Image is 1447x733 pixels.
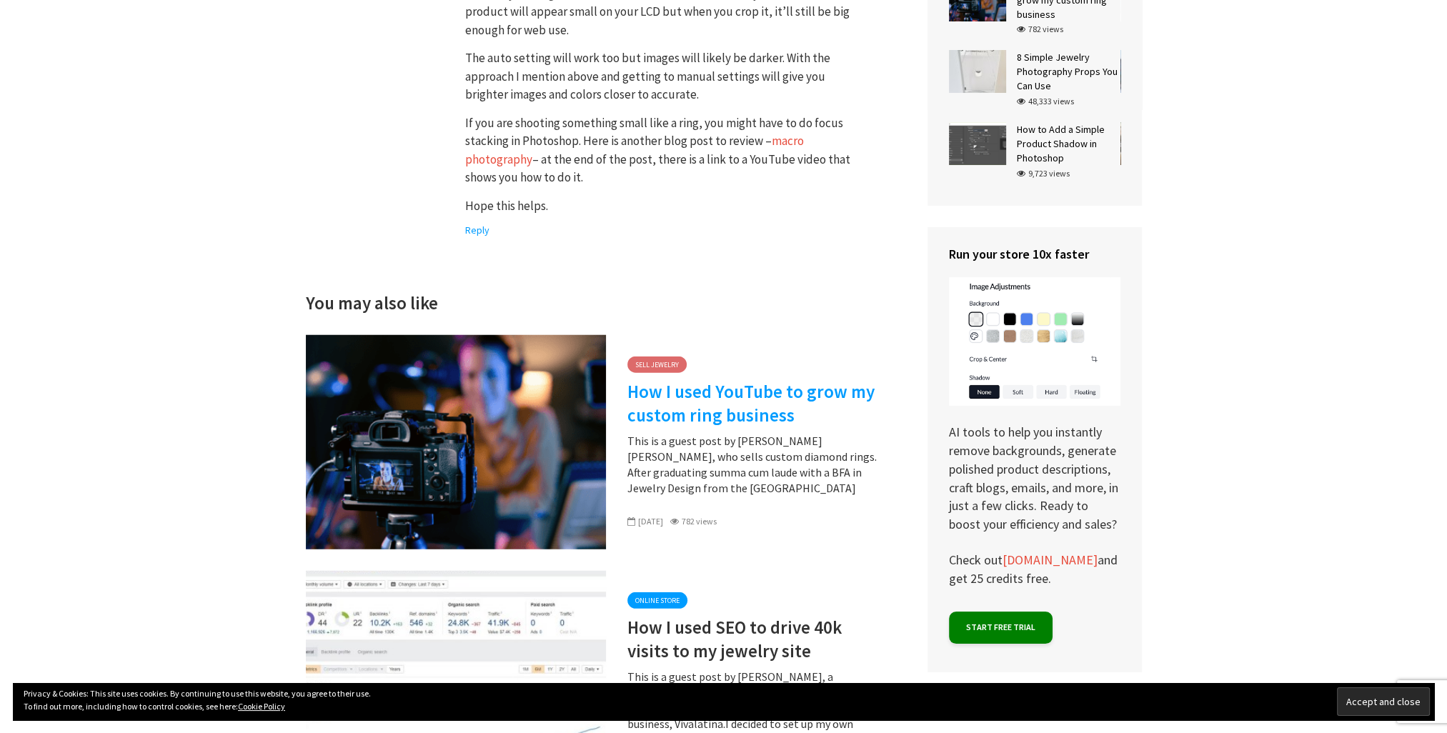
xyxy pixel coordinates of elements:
[306,434,606,448] a: How I used YouTube to grow my custom ring business
[465,197,863,216] p: Hope this helps.
[627,356,687,373] a: Sell Jewelry
[627,592,687,609] a: Online Store
[949,277,1120,533] p: AI tools to help you instantly remove backgrounds, generate polished product descriptions, craft ...
[13,683,1434,720] div: Privacy & Cookies: This site uses cookies. By continuing to use this website, you agree to their ...
[306,669,606,684] a: How I used SEO to drive 40k visits to my jewelry site
[949,612,1053,644] a: Start free trial
[670,515,717,528] div: 782 views
[1017,51,1118,92] a: 8 Simple Jewelry Photography Props You Can Use
[627,516,663,527] span: [DATE]
[627,433,885,512] p: This is a guest post by [PERSON_NAME] [PERSON_NAME], who sells custom diamond rings. After gradua...
[949,245,1120,263] h4: Run your store 10x faster
[465,49,863,104] p: The auto setting will work too but images will likely be darker. With the approach I mention abov...
[627,616,885,662] a: How I used SEO to drive 40k visits to my jewelry site
[949,551,1120,587] p: Check out and get 25 credits free.
[1017,23,1063,36] div: 782 views
[627,380,885,427] a: How I used YouTube to grow my custom ring business
[1017,123,1105,164] a: How to Add a Simple Product Shadow in Photoshop
[1003,552,1098,569] a: [DOMAIN_NAME]
[306,291,438,315] h4: You may also like
[1017,167,1070,180] div: 9,723 views
[465,133,804,167] a: macro photography
[465,224,489,236] a: Reply to Ash - JewelryShoot
[465,114,863,187] p: If you are shooting something small like a ring, you might have to do focus stacking in Photoshop...
[238,701,285,712] a: Cookie Policy
[1017,95,1074,108] div: 48,333 views
[1337,687,1430,716] input: Accept and close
